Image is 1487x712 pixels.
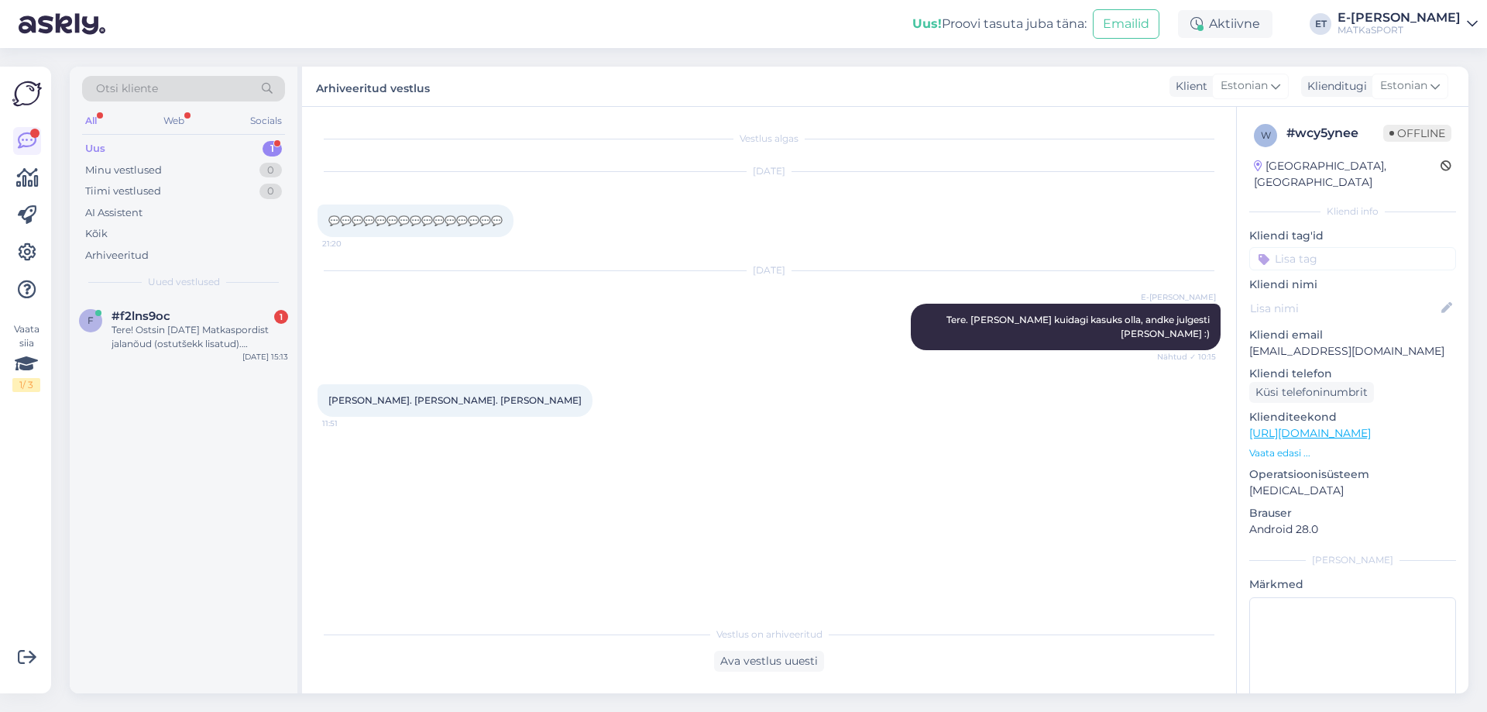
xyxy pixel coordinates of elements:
div: 1 / 3 [12,378,40,392]
div: Aktiivne [1178,10,1272,38]
p: Brauser [1249,505,1456,521]
div: [DATE] [318,263,1221,277]
img: Askly Logo [12,79,42,108]
span: Vestlus on arhiveeritud [716,628,822,641]
div: ET [1310,13,1331,35]
div: Minu vestlused [85,163,162,178]
div: [DATE] [318,164,1221,178]
a: [URL][DOMAIN_NAME] [1249,426,1371,440]
div: Tiimi vestlused [85,184,161,199]
div: [PERSON_NAME] [1249,553,1456,567]
span: Tere. [PERSON_NAME] kuidagi kasuks olla, andke julgesti [PERSON_NAME] :) [946,314,1212,339]
div: 1 [263,141,282,157]
span: E-[PERSON_NAME] [1141,291,1216,303]
div: Vestlus algas [318,132,1221,146]
div: AI Assistent [85,205,143,221]
p: Kliendi tag'id [1249,228,1456,244]
p: Märkmed [1249,576,1456,593]
div: Ava vestlus uuesti [714,651,824,672]
span: f [88,315,94,326]
div: Klienditugi [1301,78,1367,95]
div: 1 [274,310,288,324]
span: w [1261,129,1271,141]
div: # wcy5ynee [1286,124,1383,143]
div: Socials [247,111,285,131]
span: 21:20 [322,238,380,249]
span: Otsi kliente [96,81,158,97]
span: Nähtud ✓ 10:15 [1157,351,1216,363]
a: E-[PERSON_NAME]MATKaSPORT [1338,12,1478,36]
span: 11:51 [322,418,380,429]
div: [DATE] 15:13 [242,351,288,363]
div: 0 [259,163,282,178]
div: Proovi tasuta juba täna: [912,15,1087,33]
input: Lisa nimi [1250,300,1438,317]
span: #f2lns9oc [112,309,170,323]
div: Arhiveeritud [85,248,149,263]
div: Uus [85,141,105,157]
p: Kliendi telefon [1249,366,1456,382]
div: Klient [1169,78,1207,95]
b: Uus! [912,16,942,31]
p: Klienditeekond [1249,409,1456,425]
div: E-[PERSON_NAME] [1338,12,1461,24]
div: 0 [259,184,282,199]
p: Kliendi nimi [1249,277,1456,293]
p: Kliendi email [1249,327,1456,343]
div: [GEOGRAPHIC_DATA], [GEOGRAPHIC_DATA] [1254,158,1441,191]
p: [EMAIL_ADDRESS][DOMAIN_NAME] [1249,343,1456,359]
div: Vaata siia [12,322,40,392]
p: Vaata edasi ... [1249,446,1456,460]
span: 💬💬💬💬💬💬💬💬💬💬💬💬💬💬💬 [328,215,503,226]
span: Uued vestlused [148,275,220,289]
div: Tere! Ostsin [DATE] Matkaspordist jalanõud (ostutšekk lisatud). [PERSON_NAME] reisil jõudnud ca 1... [112,323,288,351]
p: Operatsioonisüsteem [1249,466,1456,483]
div: MATKaSPORT [1338,24,1461,36]
button: Emailid [1093,9,1159,39]
div: Kõik [85,226,108,242]
p: [MEDICAL_DATA] [1249,483,1456,499]
input: Lisa tag [1249,247,1456,270]
span: [PERSON_NAME]. [PERSON_NAME]. [PERSON_NAME] [328,394,582,406]
div: Web [160,111,187,131]
div: All [82,111,100,131]
span: Offline [1383,125,1451,142]
span: Estonian [1380,77,1427,95]
div: Küsi telefoninumbrit [1249,382,1374,403]
div: Kliendi info [1249,205,1456,218]
span: Estonian [1221,77,1268,95]
label: Arhiveeritud vestlus [316,76,430,97]
p: Android 28.0 [1249,521,1456,538]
